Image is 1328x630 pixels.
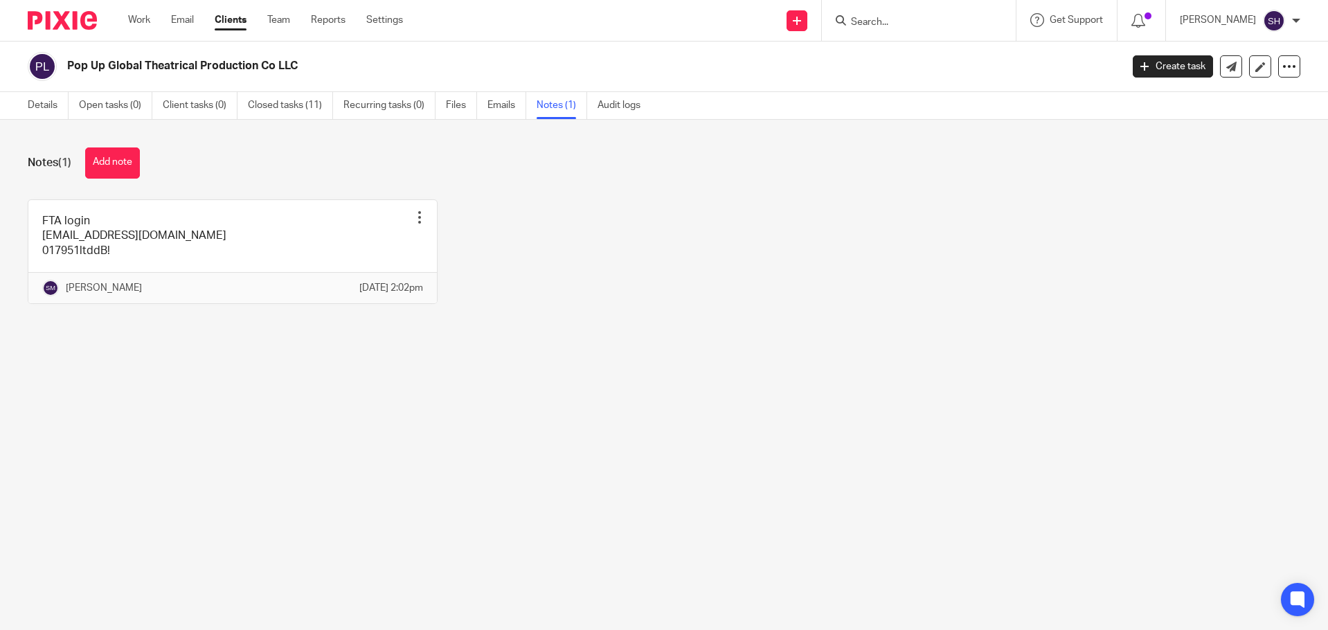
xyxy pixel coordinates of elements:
h2: Pop Up Global Theatrical Production Co LLC [67,59,903,73]
img: svg%3E [1263,10,1285,32]
a: Reports [311,13,346,27]
a: Emails [487,92,526,119]
a: Client tasks (0) [163,92,237,119]
button: Add note [85,147,140,179]
a: Clients [215,13,246,27]
a: Files [446,92,477,119]
img: svg%3E [42,280,59,296]
a: Open tasks (0) [79,92,152,119]
img: svg%3E [28,52,57,81]
span: (1) [58,157,71,168]
a: Details [28,92,69,119]
a: Notes (1) [537,92,587,119]
a: Create task [1133,55,1213,78]
h1: Notes [28,156,71,170]
a: Settings [366,13,403,27]
span: Get Support [1050,15,1103,25]
a: Team [267,13,290,27]
img: Pixie [28,11,97,30]
p: [PERSON_NAME] [1180,13,1256,27]
p: [DATE] 2:02pm [359,281,423,295]
a: Email [171,13,194,27]
p: [PERSON_NAME] [66,281,142,295]
a: Recurring tasks (0) [343,92,436,119]
input: Search [850,17,974,29]
a: Audit logs [598,92,651,119]
a: Closed tasks (11) [248,92,333,119]
a: Work [128,13,150,27]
